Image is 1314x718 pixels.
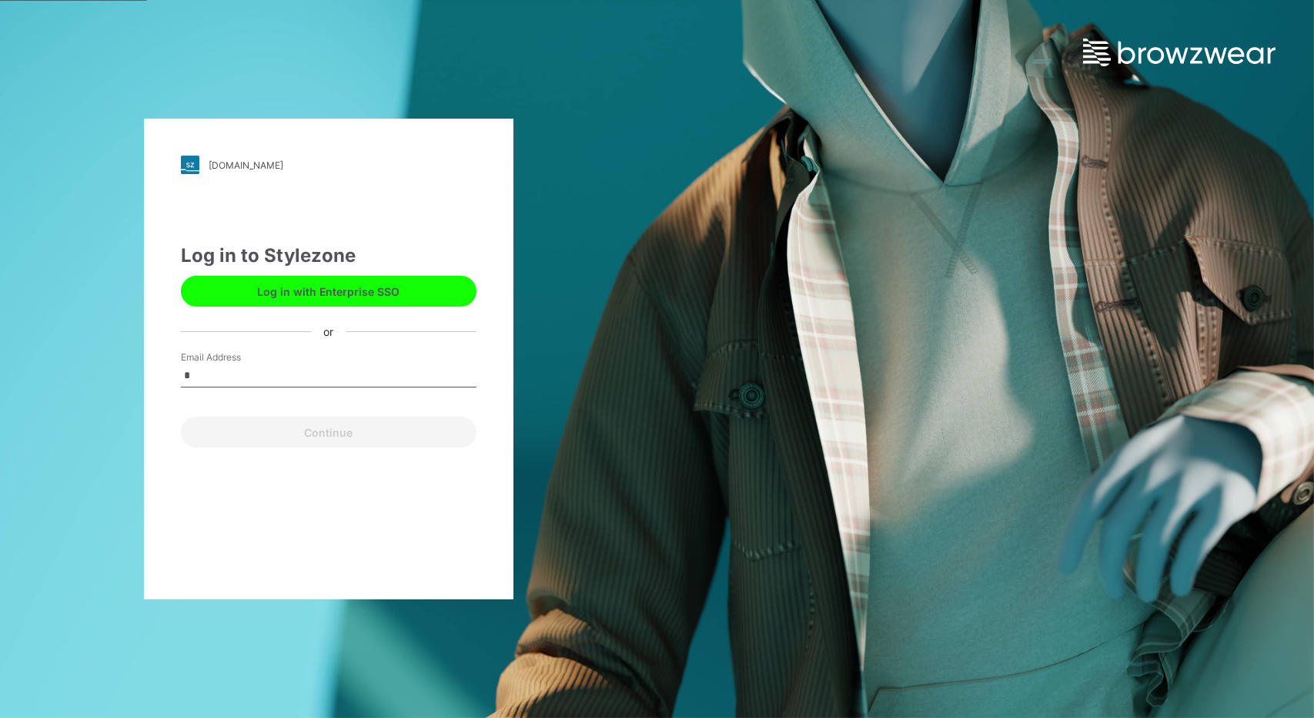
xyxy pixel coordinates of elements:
img: stylezone-logo.562084cfcfab977791bfbf7441f1a819.svg [181,156,199,174]
img: browzwear-logo.e42bd6dac1945053ebaf764b6aa21510.svg [1083,39,1276,66]
div: [DOMAIN_NAME] [209,159,283,171]
label: Email Address [181,351,289,364]
button: Log in with Enterprise SSO [181,276,476,307]
div: or [311,324,346,340]
div: Log in to Stylezone [181,242,476,270]
a: [DOMAIN_NAME] [181,156,476,174]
